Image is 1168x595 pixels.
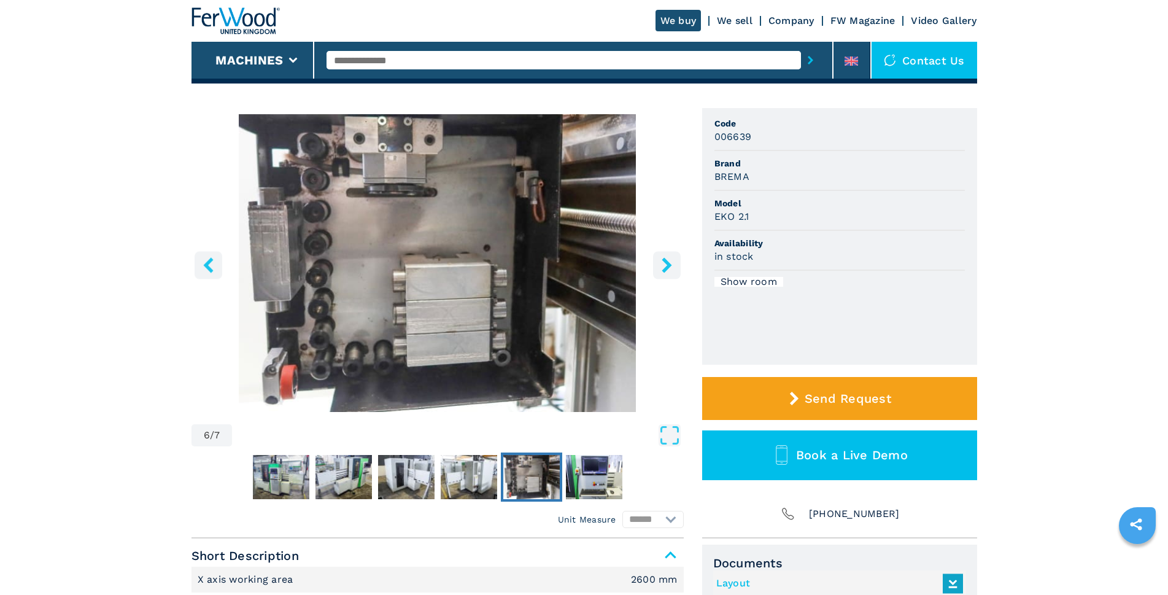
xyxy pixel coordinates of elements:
span: [PHONE_NUMBER] [809,505,900,523]
span: 7 [214,430,220,440]
img: Contact us [884,54,896,66]
p: X axis working area [198,573,296,586]
span: Documents [713,556,966,570]
a: We buy [656,10,702,31]
nav: Thumbnail Navigation [191,453,684,502]
iframe: Chat [1116,540,1159,586]
button: Go to Slide 6 [501,453,562,502]
img: fa8c0afadeba1c7e23c6ab3ddfb30009 [503,455,560,499]
button: right-button [653,251,681,279]
h3: EKO 2.1 [714,209,749,224]
h3: 006639 [714,130,752,144]
button: Go to Slide 7 [563,453,625,502]
button: Send Request [702,377,977,420]
h3: BREMA [714,169,749,184]
em: 2600 mm [631,575,678,585]
button: Book a Live Demo [702,430,977,480]
button: Open Fullscreen [235,424,680,446]
span: Code [714,117,965,130]
a: Video Gallery [911,15,977,26]
a: FW Magazine [830,15,895,26]
img: c715b4d8b6f9897e0b4c7cdf7ab55b36 [378,455,435,499]
span: Short Description [191,545,684,567]
div: Contact us [872,42,977,79]
div: Show room [714,277,783,287]
img: f0914e24b01c71fe5b4ea54c533d5b1d [566,455,622,499]
span: Availability [714,237,965,249]
img: 6ce36b34aa083035d26261cae6292281 [253,455,309,499]
button: Machines [215,53,283,68]
div: Go to Slide 6 [191,114,684,412]
h3: in stock [714,249,754,263]
span: Brand [714,157,965,169]
button: Go to Slide 3 [313,453,374,502]
button: Go to Slide 5 [438,453,500,502]
a: Company [768,15,814,26]
button: submit-button [801,46,820,74]
span: Send Request [805,391,891,406]
em: Unit Measure [558,513,616,526]
button: Go to Slide 2 [250,453,312,502]
a: sharethis [1121,509,1151,540]
img: 8bb90c9f573fefd958ff33bf0b90852c [315,455,372,499]
button: left-button [195,251,222,279]
img: Phone [779,505,797,523]
span: Book a Live Demo [796,448,908,462]
button: Go to Slide 4 [376,453,437,502]
img: Vertical CNC Machine Centres BREMA EKO 2.1 [191,114,684,412]
a: Layout [716,574,957,594]
span: 6 [204,430,210,440]
img: bce5b0cf18c4eb48c2d16db9f0386068 [441,455,497,499]
img: Ferwood [191,7,280,34]
span: Model [714,197,965,209]
span: / [210,430,214,440]
a: We sell [717,15,752,26]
